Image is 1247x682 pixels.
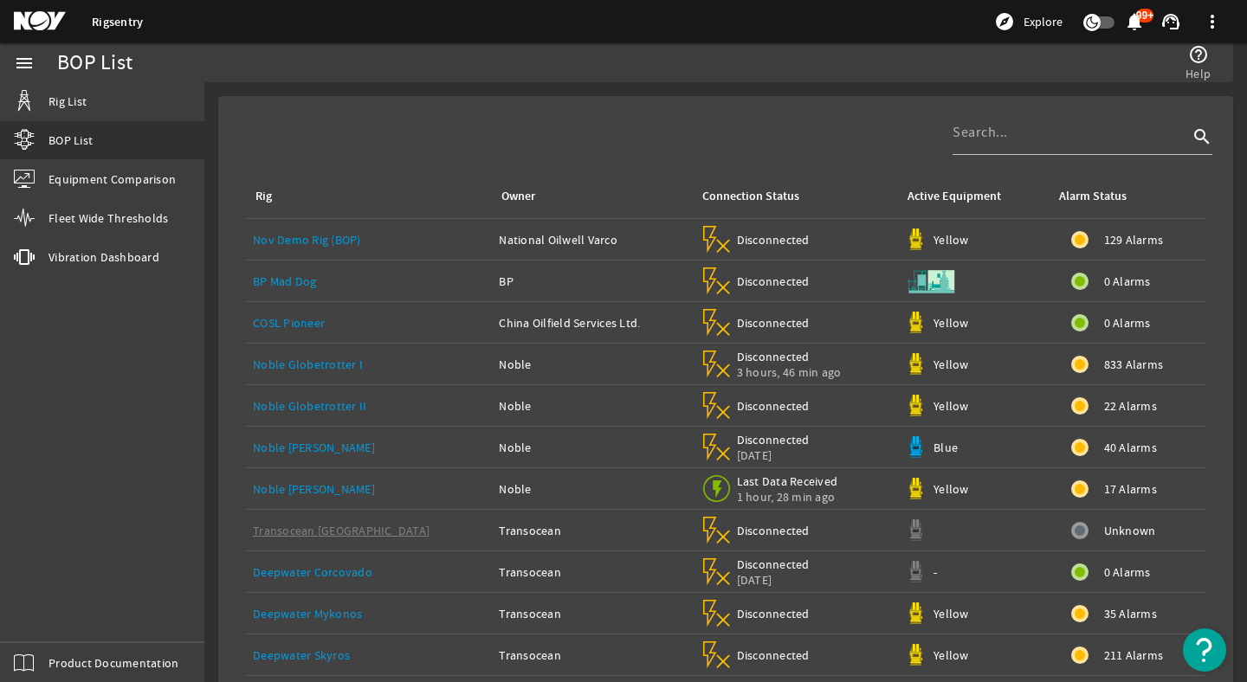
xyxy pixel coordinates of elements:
[1186,65,1211,82] span: Help
[737,273,811,289] span: Disconnected
[1104,273,1151,290] span: 0 Alarms
[501,187,535,206] div: Owner
[48,93,87,110] span: Rig List
[934,564,937,580] span: -
[499,187,678,206] div: Owner
[905,312,927,333] img: Yellowpod.svg
[934,357,969,372] span: Yellow
[253,481,375,497] a: Noble [PERSON_NAME]
[737,606,811,621] span: Disconnected
[737,315,811,331] span: Disconnected
[1104,314,1151,331] span: 0 Alarms
[253,357,363,372] a: Noble Globetrotter I
[737,349,842,364] span: Disconnected
[499,480,685,498] div: Noble
[905,436,927,458] img: Bluepod.svg
[1104,522,1156,539] span: Unknown
[1104,480,1157,498] span: 17 Alarms
[905,395,927,416] img: Yellowpod.svg
[905,478,927,499] img: Yellowpod.svg
[737,572,811,588] span: [DATE]
[1125,13,1143,31] button: 99+
[499,314,685,331] div: China Oilfield Services Ltd.
[1104,563,1151,581] span: 0 Alarms
[499,605,685,622] div: Transocean
[48,209,168,227] span: Fleet Wide Thresholds
[253,315,325,331] a: COSL Pioneer
[737,489,838,505] span: 1 hour, 28 min ago
[1104,231,1164,248] span: 129 Alarms
[737,647,811,663] span: Disconnected
[499,273,685,290] div: BP
[1059,187,1127,206] div: Alarm Status
[48,248,159,266] span: Vibration Dashboard
[253,232,361,248] a: Nov Demo Rig (BOP)
[737,557,811,572] span: Disconnected
[934,481,969,497] span: Yellow
[255,187,272,206] div: Rig
[1124,11,1145,32] mat-icon: notifications
[1160,11,1181,32] mat-icon: support_agent
[737,432,811,447] span: Disconnected
[934,315,969,331] span: Yellow
[934,440,958,455] span: Blue
[737,447,811,463] span: [DATE]
[1104,605,1157,622] span: 35 Alarms
[253,606,362,621] a: Deepwater Mykonos
[1183,628,1226,672] button: Open Resource Center
[737,398,811,414] span: Disconnected
[1192,1,1233,42] button: more_vert
[1192,126,1212,147] i: search
[499,439,685,456] div: Noble
[702,187,799,206] div: Connection Status
[14,247,35,267] mat-icon: vibration
[1188,44,1209,65] mat-icon: help_outline
[1104,647,1164,664] span: 211 Alarms
[934,398,969,414] span: Yellow
[48,132,93,149] span: BOP List
[905,255,957,307] img: Skid.svg
[253,564,372,580] a: Deepwater Corcovado
[905,644,927,666] img: Yellowpod.svg
[1104,439,1157,456] span: 40 Alarms
[499,563,685,581] div: Transocean
[499,231,685,248] div: National Oilwell Varco
[934,647,969,663] span: Yellow
[253,273,317,289] a: BP Mad Dog
[905,602,927,624] img: Yellowpod.svg
[253,647,350,663] a: Deepwater Skyros
[253,187,478,206] div: Rig
[905,519,927,541] img: Graypod.svg
[499,397,685,415] div: Noble
[905,228,927,250] img: Yellowpod.svg
[253,398,366,414] a: Noble Globetrotter II
[1024,13,1063,30] span: Explore
[905,561,927,582] img: Graypod.svg
[48,170,176,188] span: Equipment Comparison
[994,11,1015,32] mat-icon: explore
[253,440,375,455] a: Noble [PERSON_NAME]
[253,523,430,538] a: Transocean [GEOGRAPHIC_DATA]
[987,8,1069,35] button: Explore
[737,232,811,248] span: Disconnected
[57,55,132,72] div: BOP List
[737,523,811,538] span: Disconnected
[499,356,685,373] div: Noble
[737,364,842,380] span: 3 hours, 46 min ago
[905,353,927,375] img: Yellowpod.svg
[48,654,178,672] span: Product Documentation
[953,122,1188,143] input: Search...
[92,14,143,30] a: Rigsentry
[737,473,838,489] span: Last Data Received
[499,647,685,664] div: Transocean
[934,232,969,248] span: Yellow
[14,53,35,74] mat-icon: menu
[1104,397,1157,415] span: 22 Alarms
[499,522,685,539] div: Transocean
[934,606,969,621] span: Yellow
[908,187,1001,206] div: Active Equipment
[1104,356,1164,373] span: 833 Alarms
